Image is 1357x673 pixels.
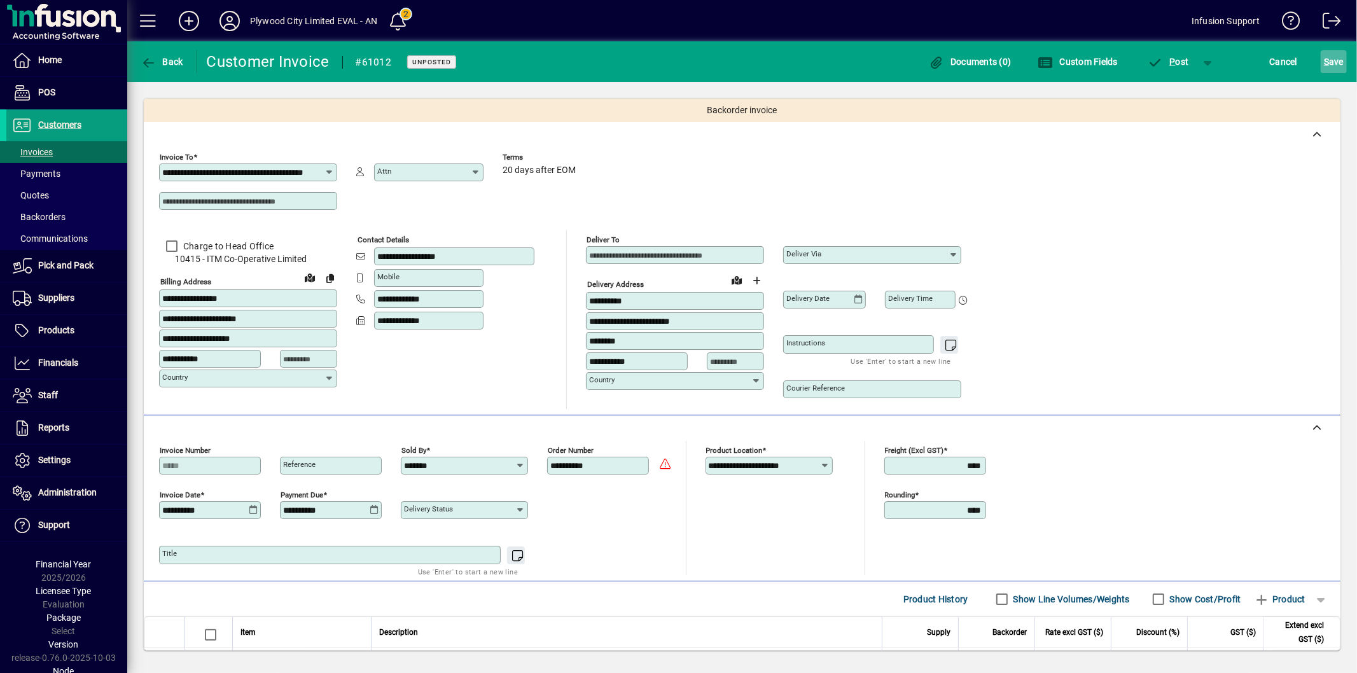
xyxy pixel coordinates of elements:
[46,613,81,623] span: Package
[6,77,127,109] a: POS
[1272,618,1324,646] span: Extend excl GST ($)
[13,212,66,222] span: Backorders
[13,233,88,244] span: Communications
[412,58,451,66] span: Unposted
[207,52,330,72] div: Customer Invoice
[377,167,391,176] mat-label: Attn
[38,487,97,497] span: Administration
[162,373,188,382] mat-label: Country
[1254,589,1305,609] span: Product
[356,52,392,73] div: #61012
[1011,593,1130,606] label: Show Line Volumes/Weights
[169,10,209,32] button: Add
[992,625,1027,639] span: Backorder
[13,147,53,157] span: Invoices
[38,293,74,303] span: Suppliers
[6,228,127,249] a: Communications
[1248,588,1312,611] button: Product
[137,50,186,73] button: Back
[38,422,69,433] span: Reports
[36,559,92,569] span: Financial Year
[1267,50,1301,73] button: Cancel
[926,50,1015,73] button: Documents (0)
[209,10,250,32] button: Profile
[160,446,211,455] mat-label: Invoice number
[240,625,256,639] span: Item
[885,446,944,455] mat-label: Freight (excl GST)
[747,270,767,291] button: Choose address
[786,384,845,392] mat-label: Courier Reference
[13,190,49,200] span: Quotes
[281,490,323,499] mat-label: Payment due
[141,57,183,67] span: Back
[548,446,594,455] mat-label: Order number
[38,357,78,368] span: Financials
[503,153,579,162] span: Terms
[300,267,320,288] a: View on map
[6,206,127,228] a: Backorders
[38,455,71,465] span: Settings
[6,250,127,282] a: Pick and Pack
[159,253,337,266] span: 10415 - ITM Co-Operative Limited
[181,240,274,253] label: Charge to Head Office
[1313,3,1341,44] a: Logout
[160,153,193,162] mat-label: Invoice To
[1324,57,1329,67] span: S
[6,163,127,184] a: Payments
[404,504,453,513] mat-label: Delivery status
[401,446,426,455] mat-label: Sold by
[6,477,127,509] a: Administration
[6,315,127,347] a: Products
[929,57,1012,67] span: Documents (0)
[786,338,825,347] mat-label: Instructions
[706,446,763,455] mat-label: Product location
[6,347,127,379] a: Financials
[13,169,60,179] span: Payments
[36,586,92,596] span: Licensee Type
[1148,57,1189,67] span: ost
[38,120,81,130] span: Customers
[1321,50,1347,73] button: Save
[6,380,127,412] a: Staff
[283,460,316,469] mat-label: Reference
[1034,50,1121,73] button: Custom Fields
[38,260,94,270] span: Pick and Pack
[377,272,400,281] mat-label: Mobile
[1136,625,1180,639] span: Discount (%)
[6,141,127,163] a: Invoices
[162,549,177,558] mat-label: Title
[1170,57,1176,67] span: P
[1324,52,1344,72] span: ave
[589,375,615,384] mat-label: Country
[38,390,58,400] span: Staff
[38,87,55,97] span: POS
[503,165,576,176] span: 20 days after EOM
[1045,625,1103,639] span: Rate excl GST ($)
[6,412,127,444] a: Reports
[903,589,968,609] span: Product History
[727,270,747,290] a: View on map
[6,510,127,541] a: Support
[898,588,973,611] button: Product History
[6,445,127,476] a: Settings
[38,325,74,335] span: Products
[851,354,951,368] mat-hint: Use 'Enter' to start a new line
[1270,52,1298,72] span: Cancel
[786,294,830,303] mat-label: Delivery date
[1141,50,1195,73] button: Post
[888,294,933,303] mat-label: Delivery time
[587,235,620,244] mat-label: Deliver To
[38,520,70,530] span: Support
[927,625,950,639] span: Supply
[127,50,197,73] app-page-header-button: Back
[38,55,62,65] span: Home
[1167,593,1241,606] label: Show Cost/Profit
[418,564,518,579] mat-hint: Use 'Enter' to start a new line
[320,268,340,288] button: Copy to Delivery address
[1192,11,1260,31] div: Infusion Support
[1272,3,1300,44] a: Knowledge Base
[707,104,777,117] span: Backorder invoice
[885,490,915,499] mat-label: Rounding
[379,625,418,639] span: Description
[6,282,127,314] a: Suppliers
